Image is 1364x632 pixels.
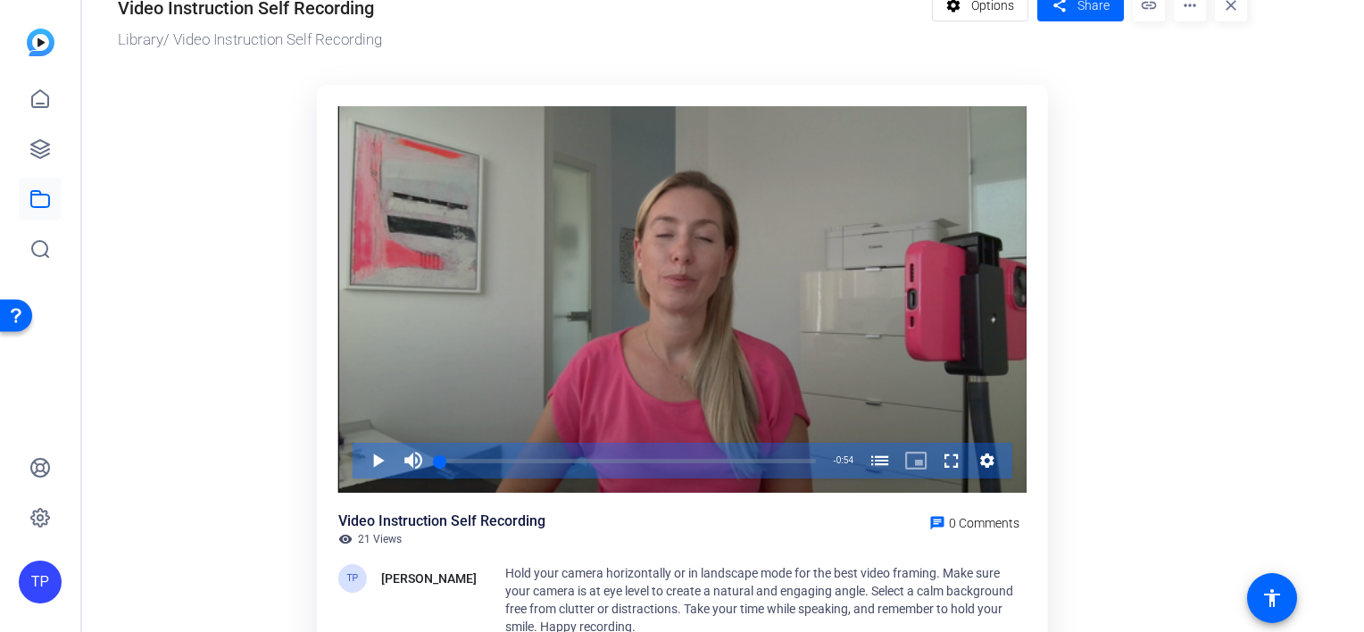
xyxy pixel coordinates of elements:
[934,443,969,478] button: Fullscreen
[440,459,816,463] div: Progress Bar
[338,511,545,532] div: Video Instruction Self Recording
[118,30,163,48] a: Library
[922,511,1027,532] a: 0 Comments
[833,455,836,465] span: -
[27,29,54,56] img: blue-gradient.svg
[381,568,477,589] div: [PERSON_NAME]
[338,532,353,546] mat-icon: visibility
[360,443,395,478] button: Play
[898,443,934,478] button: Picture-in-Picture
[19,561,62,603] div: TP
[929,515,945,531] mat-icon: chat
[338,564,367,593] div: TP
[862,443,898,478] button: Chapters
[1261,587,1283,609] mat-icon: accessibility
[358,532,402,546] span: 21 Views
[836,455,853,465] span: 0:54
[118,29,923,52] div: / Video Instruction Self Recording
[338,106,1027,494] div: Video Player
[395,443,431,478] button: Mute
[949,516,1019,530] span: 0 Comments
